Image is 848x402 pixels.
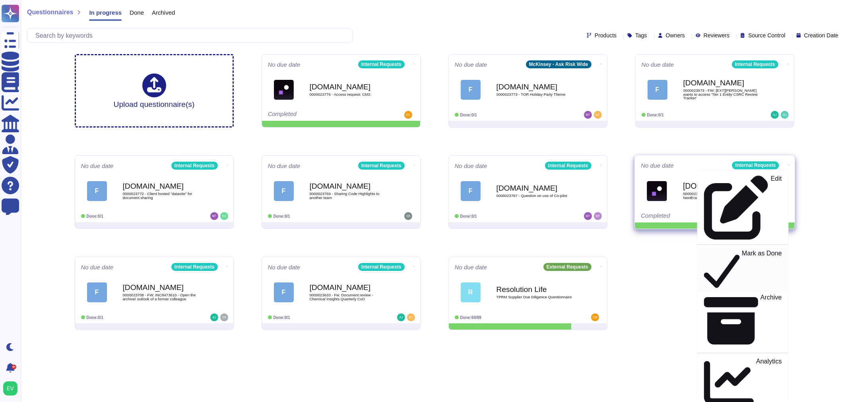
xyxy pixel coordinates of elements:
[461,181,481,201] div: F
[642,62,674,68] span: No due date
[274,181,294,201] div: F
[310,284,389,291] b: [DOMAIN_NAME]
[274,315,290,320] span: Done: 0/1
[268,163,301,169] span: No due date
[460,315,481,320] span: Done: 69/89
[594,212,602,220] img: user
[704,33,730,38] span: Reviewers
[274,282,294,302] div: F
[268,264,301,270] span: No due date
[87,214,103,218] span: Done: 0/1
[497,286,576,293] b: Resolution Life
[81,163,114,169] span: No due date
[171,263,218,271] div: Internal Requests
[742,250,782,291] p: Mark as Done
[647,181,667,201] img: Logo
[310,93,389,97] span: 0000023776 - Access request: CMS
[268,111,365,119] div: Completed
[641,162,674,168] span: No due date
[461,80,481,100] div: F
[497,83,576,91] b: [DOMAIN_NAME]
[358,60,405,68] div: Internal Requests
[683,182,763,190] b: [DOMAIN_NAME]
[455,264,487,270] span: No due date
[594,111,602,119] img: user
[460,214,477,218] span: Done: 0/1
[771,111,779,119] img: user
[123,284,202,291] b: [DOMAIN_NAME]
[584,212,592,220] img: user
[781,111,789,119] img: user
[89,10,122,15] span: In progress
[220,212,228,220] img: user
[27,9,73,15] span: Questionnaires
[210,313,218,321] img: user
[310,83,389,91] b: [DOMAIN_NAME]
[461,282,481,302] div: R
[698,292,788,350] a: Archive
[770,176,782,240] p: Edit
[497,184,576,192] b: [DOMAIN_NAME]
[152,10,175,15] span: Archived
[497,93,576,97] span: 0000023773 - TOR Holiday Party Theme
[543,263,592,271] div: External Requests
[526,60,592,68] div: McKinsey - Ask Risk Wide
[760,294,782,348] p: Archive
[404,111,412,119] img: user
[595,33,617,38] span: Products
[397,313,405,321] img: user
[210,212,218,220] img: user
[455,163,487,169] span: No due date
[310,293,389,301] span: 0000023633 - Fw: Document review - Chemical Insights Quarterly CxO
[683,192,763,199] span: 0000023739 - Launching AI transformation at NextEra -- IP Protection
[683,79,763,87] b: [DOMAIN_NAME]
[732,161,779,169] div: Internal Requests
[497,194,576,198] span: 0000023767 - Question on use of Co-pilot
[12,365,16,369] div: 9+
[2,380,23,397] button: user
[81,264,114,270] span: No due date
[87,282,107,302] div: F
[698,174,788,242] a: Edit
[648,80,668,100] div: F
[123,192,202,199] span: 0000023772 - Client hosted "datasite" for document sharing
[220,313,228,321] img: user
[358,263,405,271] div: Internal Requests
[460,113,477,117] span: Done: 0/1
[497,295,576,299] span: TPRM Supplier Due Diligence Questionnaire
[123,182,202,190] b: [DOMAIN_NAME]
[698,248,788,292] a: Mark as Done
[455,62,487,68] span: No due date
[268,62,301,68] span: No due date
[130,10,144,15] span: Done
[407,313,415,321] img: user
[358,162,405,170] div: Internal Requests
[87,315,103,320] span: Done: 0/1
[87,181,107,201] div: F
[545,162,592,170] div: Internal Requests
[274,80,294,100] img: Logo
[310,182,389,190] b: [DOMAIN_NAME]
[732,60,778,68] div: Internal Requests
[635,33,647,38] span: Tags
[404,212,412,220] img: user
[641,213,739,220] div: Completed
[748,33,785,38] span: Source Control
[171,162,218,170] div: Internal Requests
[3,381,17,396] img: user
[591,313,599,321] img: user
[114,73,195,108] div: Upload questionnaire(s)
[666,33,685,38] span: Owners
[274,214,290,218] span: Done: 0/1
[584,111,592,119] img: user
[31,29,353,43] input: Search by keywords
[647,113,664,117] span: Done: 0/1
[683,89,763,100] span: 0000023573 - FW: [EXT][PERSON_NAME] wants to access 'Tier 1 Entity CSRC Review Tracker'
[123,293,202,301] span: 0000023708 - FW: INC8473610 - Open the archive/ outlook of a former colleague
[310,192,389,199] span: 0000023769 - Sharing Code Highlights to another team
[804,33,838,38] span: Creation Date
